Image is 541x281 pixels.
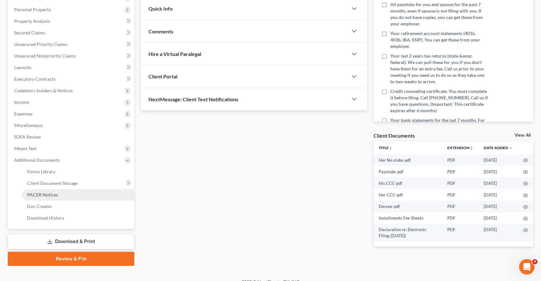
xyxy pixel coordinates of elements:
td: [DATE] [479,154,518,166]
td: Decree-pdf [374,201,442,212]
span: Your bank statements for the last 7 months. For all accounts. [390,117,488,130]
span: Miscellaneous [14,122,43,128]
span: Executory Contracts [14,76,55,82]
i: expand_more [509,146,513,150]
td: Installments Fee Sheets [374,212,442,224]
iframe: Intercom live chat [519,259,535,275]
td: [DATE] [479,201,518,212]
span: Comments [148,28,173,34]
span: Property Analysis [14,18,50,24]
span: Quick Info [148,5,173,12]
span: Forms Library [27,169,55,174]
div: Client Documents [374,132,415,139]
span: Doc Creator [27,204,52,209]
i: unfold_more [470,146,473,150]
a: Extensionunfold_more [447,145,473,150]
a: Executory Contracts [9,73,134,85]
span: Client Portal [148,73,177,79]
td: Her CCC-pdf [374,189,442,201]
span: Client Document Storage [27,180,78,186]
span: Credit counseling certificate. You must complete it before filing. Call [PHONE_NUMBER]. Call us i... [390,88,488,114]
a: Doc Creator [22,201,134,212]
span: Expenses [14,111,33,116]
span: SOFA Review [14,134,41,140]
a: Unsecured Priority Claims [9,39,134,50]
td: PDF [442,189,479,201]
span: Your last 2 years tax returns (state &amp; federal). We can pull these for you if you don’t have ... [390,53,488,85]
a: Lawsuits [9,62,134,73]
td: [DATE] [479,212,518,224]
td: PDF [442,177,479,189]
span: Secured Claims [14,30,45,35]
span: Unsecured Nonpriority Claims [14,53,76,59]
a: Titleunfold_more [379,145,393,150]
a: PACER Notices [22,189,134,201]
span: Hire a Virtual Paralegal [148,51,201,57]
a: Review & File [8,252,134,266]
a: Forms Library [22,166,134,177]
span: All paystubs for you and spouse for the past 7 months, even if spouse is not filing with you. If ... [390,1,488,27]
a: Secured Claims [9,27,134,39]
td: [DATE] [479,224,518,241]
td: Paystubs-pdf [374,166,442,177]
span: Additional Documents [14,157,60,163]
a: Unsecured Nonpriority Claims [9,50,134,62]
i: unfold_more [389,146,393,150]
a: SOFA Review [9,131,134,143]
td: PDF [442,166,479,177]
span: Unsecured Priority Claims [14,41,67,47]
a: View All [515,133,531,138]
span: Lawsuits [14,65,32,70]
span: Download History [27,215,64,221]
span: Means Test [14,146,36,151]
span: Personal Property [14,7,51,12]
td: [DATE] [479,189,518,201]
td: [DATE] [479,177,518,189]
td: PDF [442,154,479,166]
td: His CCC-pdf [374,177,442,189]
span: 4 [532,259,537,264]
td: PDF [442,212,479,224]
a: Client Document Storage [22,177,134,189]
span: NextMessage: Client Text Notifications [148,96,238,102]
td: PDF [442,224,479,241]
a: Property Analysis [9,15,134,27]
a: Download & Print [8,234,134,249]
td: [DATE] [479,166,518,177]
span: PACER Notices [27,192,58,197]
td: Her No stubs-pdf [374,154,442,166]
a: Download History [22,212,134,224]
span: Codebtors Insiders & Notices [14,88,73,93]
td: Declaration re: Electronic Filing ([DATE]) [374,224,442,241]
span: Income [14,99,29,105]
td: PDF [442,201,479,212]
a: Date Added expand_more [484,145,513,150]
span: Your retirement account statements (401k, 403b, IRA, SSIP). You can get these from your employer. [390,30,488,50]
